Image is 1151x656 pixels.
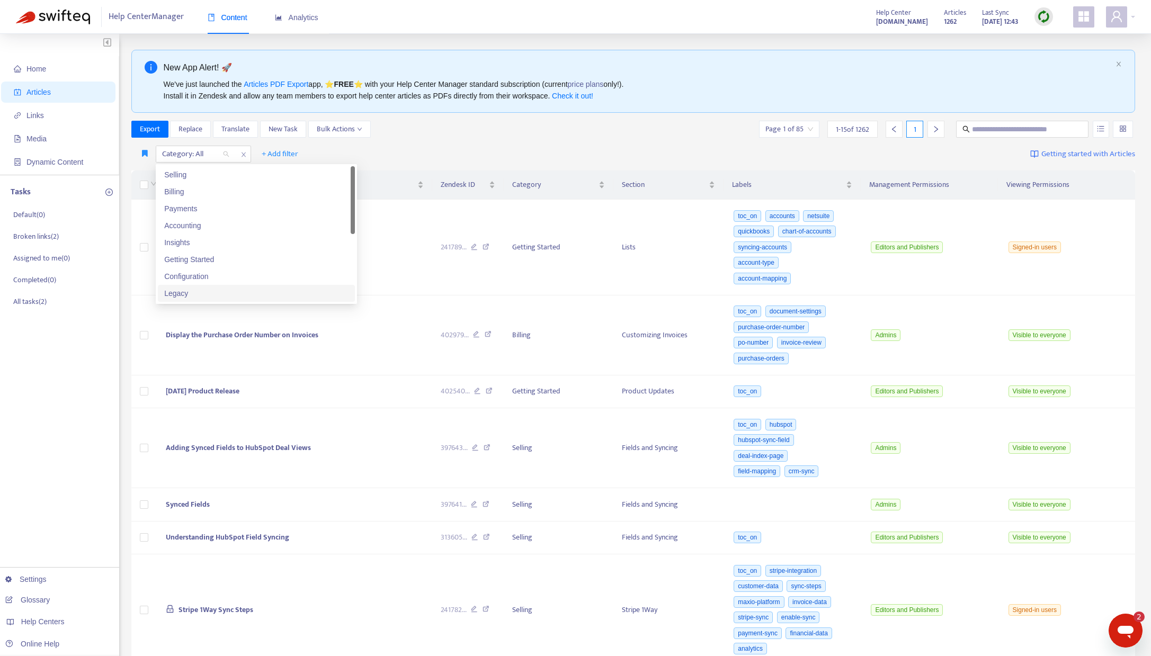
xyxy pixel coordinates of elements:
[734,612,773,623] span: stripe-sync
[1123,612,1145,622] iframe: Number of unread messages
[788,596,831,608] span: invoice-data
[944,16,957,28] strong: 1262
[432,170,504,200] th: Zendesk ID
[131,121,168,138] button: Export
[622,179,706,191] span: Section
[1037,10,1050,23] img: sync.dc5367851b00ba804db3.png
[613,375,723,409] td: Product Updates
[158,166,355,183] div: Selling
[179,123,202,135] span: Replace
[164,61,1112,74] div: New App Alert! 🚀
[613,200,723,295] td: Lists
[26,88,51,96] span: Articles
[765,210,799,222] span: accounts
[26,111,44,120] span: Links
[1110,10,1123,23] span: user
[13,296,47,307] p: All tasks ( 2 )
[308,121,371,138] button: Bulk Actionsdown
[504,295,613,375] td: Billing
[164,237,349,248] div: Insights
[734,273,791,284] span: account-mapping
[150,181,157,187] span: down
[1093,121,1109,138] button: unordered-list
[357,127,362,132] span: down
[1009,442,1070,454] span: Visible to everyone
[734,596,784,608] span: maxio-platform
[164,203,349,214] div: Payments
[140,123,160,135] span: Export
[724,170,861,200] th: Labels
[14,65,21,73] span: home
[105,188,113,196] span: plus-circle
[787,580,825,592] span: sync-steps
[734,434,793,446] span: hubspot-sync-field
[1097,125,1104,132] span: unordered-list
[166,531,289,543] span: Understanding HubSpot Field Syncing
[944,7,966,19] span: Articles
[13,274,56,285] p: Completed ( 0 )
[262,148,298,160] span: + Add filter
[734,465,780,477] span: field-mapping
[765,305,826,317] span: document-settings
[11,186,31,199] p: Tasks
[109,7,184,27] span: Help Center Manager
[26,158,83,166] span: Dynamic Content
[158,217,355,234] div: Accounting
[1041,148,1135,160] span: Getting started with Articles
[734,226,774,237] span: quickbooks
[778,226,836,237] span: chart-of-accounts
[158,234,355,251] div: Insights
[254,146,306,163] button: + Add filter
[871,241,943,253] span: Editors and Publishers
[871,442,900,454] span: Admins
[504,170,613,200] th: Category
[441,329,469,341] span: 402979 ...
[504,488,613,522] td: Selling
[1009,532,1070,543] span: Visible to everyone
[145,61,157,74] span: info-circle
[16,10,90,24] img: Swifteq
[275,13,318,22] span: Analytics
[166,605,174,613] span: lock
[765,419,797,430] span: hubspot
[26,65,46,73] span: Home
[734,419,761,430] span: toc_on
[1030,150,1039,158] img: image-link
[613,522,723,555] td: Fields and Syncing
[871,532,943,543] span: Editors and Publishers
[244,80,308,88] a: Articles PDF Export
[890,125,898,133] span: left
[269,123,298,135] span: New Task
[871,604,943,616] span: Editors and Publishers
[334,80,353,88] b: FREE
[734,627,782,639] span: payment-sync
[179,604,253,616] span: Stripe 1Way Sync Steps
[504,522,613,555] td: Selling
[260,121,306,138] button: New Task
[734,580,783,592] span: customer-data
[166,442,311,454] span: Adding Synced Fields to HubSpot Deal Views
[962,125,970,133] span: search
[221,123,249,135] span: Translate
[237,148,251,161] span: close
[613,488,723,522] td: Fields and Syncing
[275,14,282,21] span: area-chart
[613,408,723,488] td: Fields and Syncing
[777,612,820,623] span: enable-sync
[1116,61,1122,67] span: close
[613,170,723,200] th: Section
[836,124,869,135] span: 1 - 15 of 1262
[13,209,45,220] p: Default ( 0 )
[158,285,355,302] div: Legacy
[1009,241,1061,253] span: Signed-in users
[441,604,467,616] span: 241782 ...
[734,532,761,543] span: toc_on
[5,575,47,583] a: Settings
[732,179,844,191] span: Labels
[208,14,215,21] span: book
[1009,385,1070,397] span: Visible to everyone
[734,257,779,268] span: account-type
[441,385,470,397] span: 402540 ...
[504,200,613,295] td: Getting Started
[734,385,761,397] span: toc_on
